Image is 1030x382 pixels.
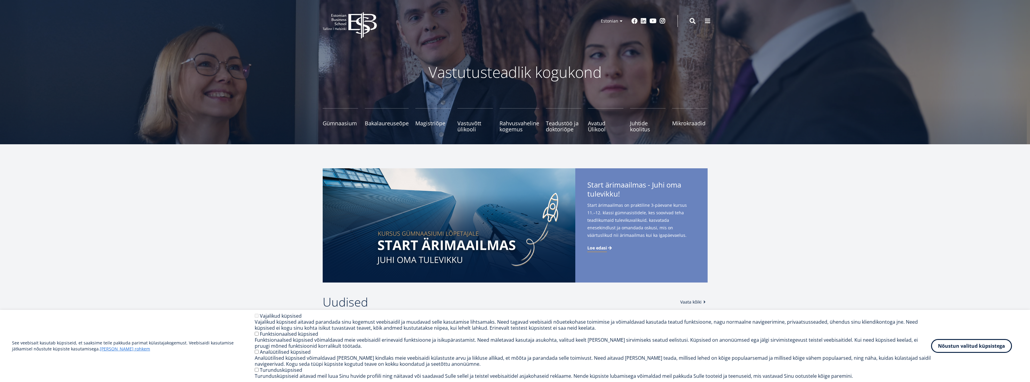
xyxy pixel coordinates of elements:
span: Mikrokraadid [672,120,708,126]
span: Magistriõpe [415,120,451,126]
label: Vajalikud küpsised [260,313,302,319]
a: Vaata kõiki [680,299,708,305]
a: Teadustöö ja doktoriõpe [546,108,581,132]
span: Avatud Ülikool [588,120,623,132]
span: Vastuvõtt ülikooli [457,120,493,132]
button: Nõustun valitud küpsistega [931,339,1012,353]
h2: Uudised [323,295,674,310]
label: Turundusküpsised [260,367,302,373]
a: Magistriõpe [415,108,451,132]
a: Vastuvõtt ülikooli [457,108,493,132]
span: Loe edasi [587,245,607,251]
a: Mikrokraadid [672,108,708,132]
p: Vastutusteadlik kogukond [356,63,675,81]
div: Vajalikud küpsised aitavad parandada sinu kogemust veebisaidil ja muudavad selle kasutamise lihts... [255,319,931,331]
a: Linkedin [641,18,647,24]
a: Gümnaasium [323,108,358,132]
span: Teadustöö ja doktoriõpe [546,120,581,132]
span: Rahvusvaheline kogemus [500,120,539,132]
div: Turundusküpsiseid aitavad meil luua Sinu huvide profiili ning näitavad või saadavad Sulle sellel ... [255,373,931,379]
div: Funktsionaalsed küpsised võimaldavad meie veebisaidil erinevaid funktsioone ja isikupärastamist. ... [255,337,931,349]
span: tulevikku! [587,189,620,198]
a: Loe edasi [587,245,613,251]
a: Avatud Ülikool [588,108,623,132]
a: Instagram [660,18,666,24]
p: See veebisait kasutab küpsiseid, et saaksime teile pakkuda parimat külastajakogemust. Veebisaidi ... [12,340,255,352]
label: Analüütilised küpsised [260,349,311,355]
img: Start arimaailmas [323,168,575,283]
span: Bakalaureuseõpe [365,120,409,126]
a: Juhtide koolitus [630,108,666,132]
a: Rahvusvaheline kogemus [500,108,539,132]
span: Gümnaasium [323,120,358,126]
a: [PERSON_NAME] rohkem [100,346,150,352]
a: Bakalaureuseõpe [365,108,409,132]
label: Funktsionaalsed küpsised [260,331,318,337]
span: Juhtide koolitus [630,120,666,132]
span: Start ärimaailmas - Juhi oma [587,180,696,200]
div: Analüütilised küpsised võimaldavad [PERSON_NAME] kindlaks meie veebisaidi külastuste arvu ja liik... [255,355,931,367]
a: Facebook [632,18,638,24]
a: Youtube [650,18,656,24]
span: Start ärimaailmas on praktiline 3-päevane kursus 11.–12. klassi gümnasistidele, kes soovivad teha... [587,201,696,239]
